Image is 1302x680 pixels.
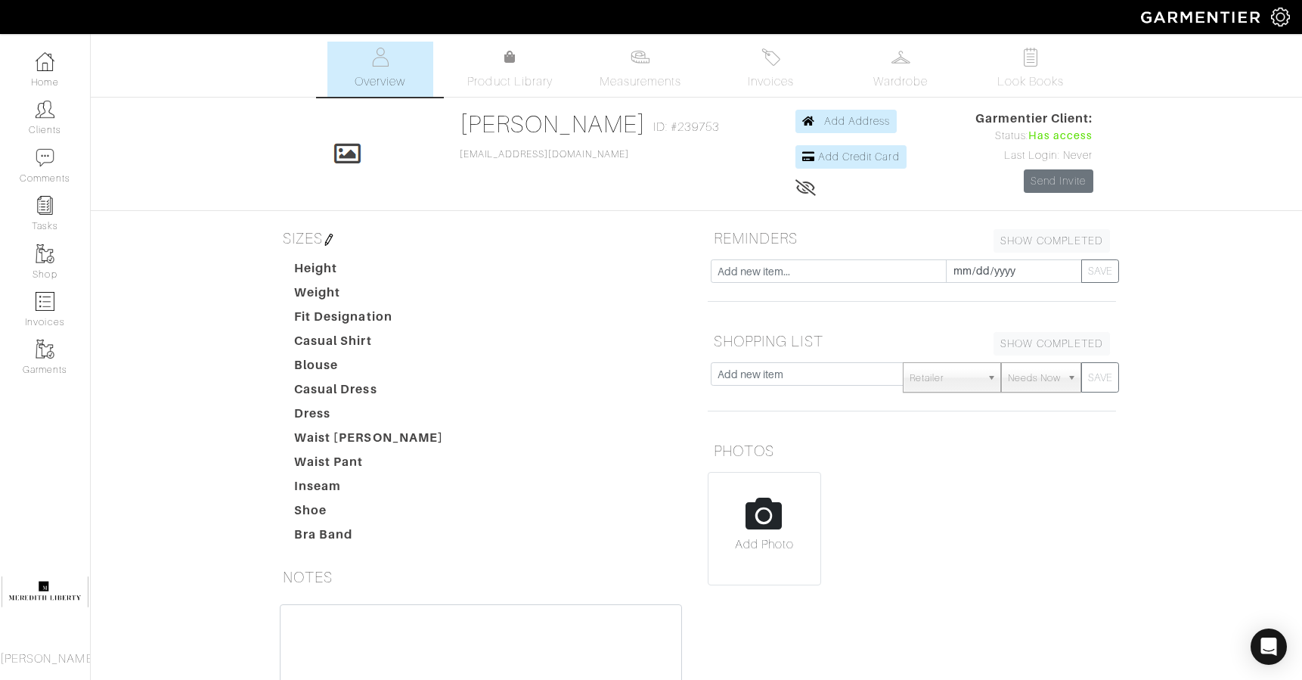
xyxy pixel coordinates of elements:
[997,73,1065,91] span: Look Books
[711,259,947,283] input: Add new item...
[653,118,719,136] span: ID: #239753
[283,501,455,526] dt: Shoe
[283,429,455,453] dt: Waist [PERSON_NAME]
[587,42,694,97] a: Measurements
[283,477,455,501] dt: Inseam
[1021,48,1040,67] img: todo-9ac3debb85659649dc8f770b8b6100bb5dab4b48dedcbae339e5042a72dfd3cc.svg
[1024,169,1093,193] a: Send Invite
[975,147,1093,164] div: Last Login: Never
[460,110,646,138] a: [PERSON_NAME]
[795,110,897,133] a: Add Address
[708,223,1116,253] h5: REMINDERS
[283,259,455,284] dt: Height
[848,42,953,97] a: Wardrobe
[1028,128,1093,144] span: Has access
[327,42,433,97] a: Overview
[631,48,649,67] img: measurements-466bbee1fd09ba9460f595b01e5d73f9e2bff037440d3c8f018324cb6cdf7a4a.svg
[283,356,455,380] dt: Blouse
[795,145,907,169] a: Add Credit Card
[975,128,1093,144] div: Status:
[824,115,891,127] span: Add Address
[36,52,54,71] img: dashboard-icon-dbcd8f5a0b271acd01030246c82b418ddd0df26cd7fceb0bd07c9910d44c42f6.png
[283,380,455,405] dt: Casual Dress
[994,229,1110,253] a: SHOW COMPLETED
[460,149,629,160] a: [EMAIL_ADDRESS][DOMAIN_NAME]
[910,363,981,393] span: Retailer
[1271,8,1290,26] img: gear-icon-white-bd11855cb880d31180b6d7d6211b90ccbf57a29d726f0c71d8c61bd08dd39cc2.png
[600,73,682,91] span: Measurements
[1008,363,1061,393] span: Needs Now
[36,148,54,167] img: comment-icon-a0a6a9ef722e966f86d9cbdc48e553b5cf19dbc54f86b18d962a5391bc8f6eb6.png
[283,332,455,356] dt: Casual Shirt
[36,340,54,359] img: garments-icon-b7da505a4dc4fd61783c78ac3ca0ef83fa9d6f193b1c9dc38574b1d14d53ca28.png
[873,73,928,91] span: Wardrobe
[283,526,455,550] dt: Bra Band
[283,308,455,332] dt: Fit Designation
[283,284,455,308] dt: Weight
[283,405,455,429] dt: Dress
[467,73,553,91] span: Product Library
[323,234,335,246] img: pen-cf24a1663064a2ec1b9c1bd2387e9de7a2fa800b781884d57f21acf72779bad2.png
[718,42,823,97] a: Invoices
[1133,4,1271,30] img: garmentier-logo-header-white-b43fb05a5012e4ada735d5af1a66efaba907eab6374d6393d1fbf88cb4ef424d.png
[975,110,1093,128] span: Garmentier Client:
[283,453,455,477] dt: Waist Pant
[355,73,405,91] span: Overview
[1081,362,1119,393] button: SAVE
[36,100,54,119] img: clients-icon-6bae9207a08558b7cb47a8932f037763ab4055f8c8b6bfacd5dc20c3e0201464.png
[978,42,1083,97] a: Look Books
[277,562,685,592] h5: NOTES
[748,73,794,91] span: Invoices
[277,223,685,253] h5: SIZES
[708,436,1116,466] h5: PHOTOS
[761,48,780,67] img: orders-27d20c2124de7fd6de4e0e44c1d41de31381a507db9b33961299e4e07d508b8c.svg
[1251,629,1287,665] div: Open Intercom Messenger
[370,48,389,67] img: basicinfo-40fd8af6dae0f16599ec9e87c0ef1c0a1fdea2edbe929e3d69a839185d80c458.svg
[457,48,563,91] a: Product Library
[1081,259,1119,283] button: SAVE
[994,332,1110,356] a: SHOW COMPLETED
[708,326,1116,356] h5: SHOPPING LIST
[711,362,904,386] input: Add new item
[36,292,54,311] img: orders-icon-0abe47150d42831381b5fb84f609e132dff9fe21cb692f30cb5eec754e2cba89.png
[891,48,910,67] img: wardrobe-487a4870c1b7c33e795ec22d11cfc2ed9d08956e64fb3008fe2437562e282088.svg
[36,196,54,215] img: reminder-icon-8004d30b9f0a5d33ae49ab947aed9ed385cf756f9e5892f1edd6e32f2345188e.png
[818,151,900,163] span: Add Credit Card
[36,244,54,263] img: garments-icon-b7da505a4dc4fd61783c78ac3ca0ef83fa9d6f193b1c9dc38574b1d14d53ca28.png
